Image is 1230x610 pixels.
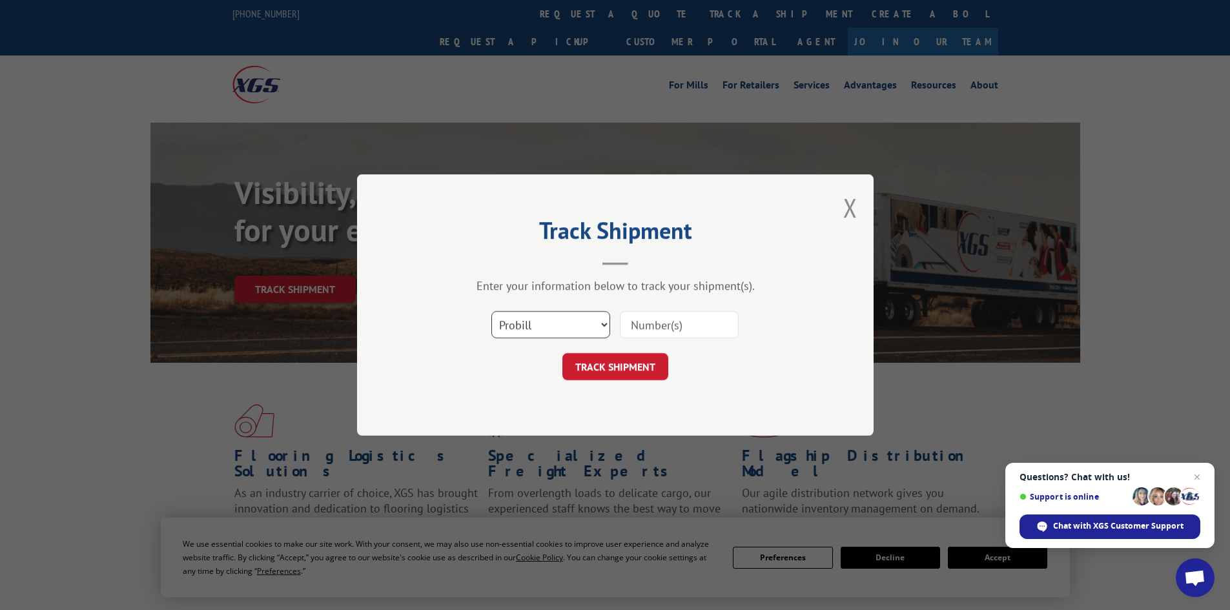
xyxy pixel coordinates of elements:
[843,190,857,225] button: Close modal
[562,353,668,380] button: TRACK SHIPMENT
[422,221,809,246] h2: Track Shipment
[1189,469,1205,485] span: Close chat
[1020,514,1200,539] div: Chat with XGS Customer Support
[1176,558,1215,597] div: Open chat
[1020,472,1200,482] span: Questions? Chat with us!
[1020,492,1128,502] span: Support is online
[422,278,809,293] div: Enter your information below to track your shipment(s).
[1053,520,1184,532] span: Chat with XGS Customer Support
[620,311,739,338] input: Number(s)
